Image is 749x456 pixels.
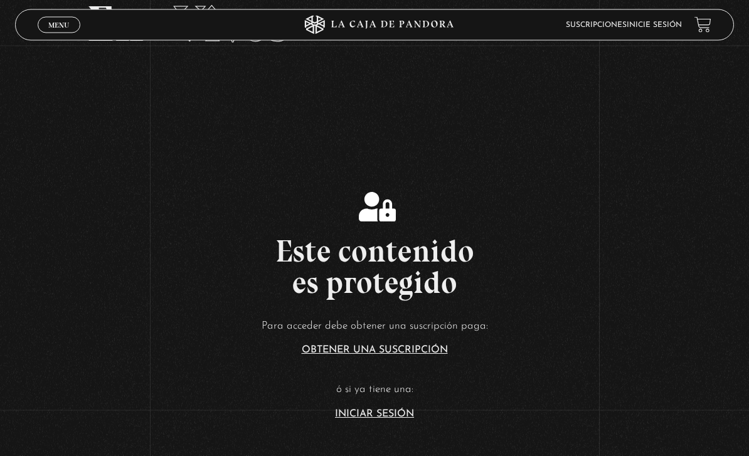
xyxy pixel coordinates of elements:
a: Iniciar Sesión [335,410,414,420]
a: Obtener una suscripción [302,346,448,356]
a: View your shopping cart [694,16,711,33]
span: Cerrar [44,31,73,40]
a: Inicie sesión [627,21,682,29]
span: Menu [48,21,69,29]
a: Suscripciones [566,21,627,29]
